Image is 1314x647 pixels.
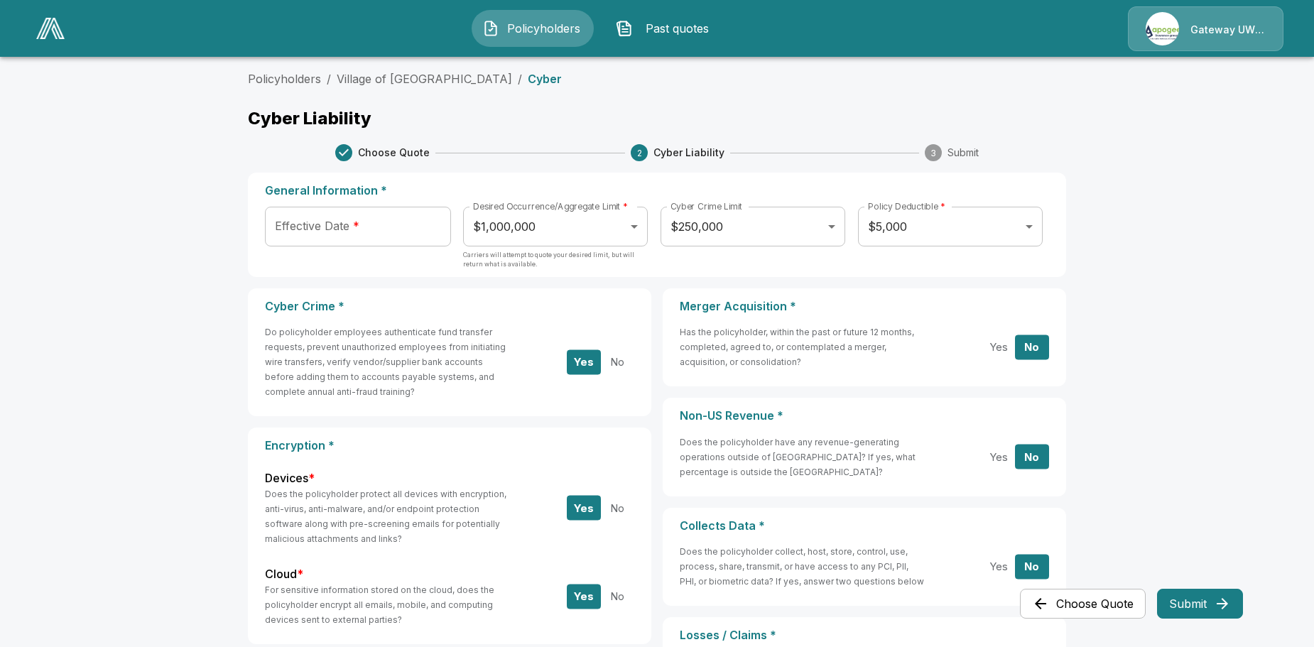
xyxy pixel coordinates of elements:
button: Yes [567,349,601,374]
input: Choose date [265,207,441,246]
nav: breadcrumb [248,70,1066,87]
span: Submit [948,146,979,160]
div: $1,000,000 [463,207,648,246]
button: No [1015,335,1049,359]
img: AA Logo [36,18,65,39]
label: Devices [265,470,315,486]
button: No [600,584,634,609]
button: No [600,496,634,521]
label: Desired Occurrence/Aggregate Limit [473,200,628,212]
a: Policyholders [248,72,321,86]
text: 2 [636,148,641,158]
h6: Does the policyholder have any revenue-generating operations outside of [GEOGRAPHIC_DATA]? If yes... [680,435,926,479]
li: / [518,70,522,87]
button: Past quotes IconPast quotes [605,10,727,47]
h6: Does the policyholder protect all devices with encryption, anti-virus, anti-malware, and/or endpo... [265,486,511,546]
span: Policyholders [505,20,583,37]
button: Submit [1157,589,1243,619]
h6: For sensitive information stored on the cloud, does the policyholder encrypt all emails, mobile, ... [265,582,511,627]
p: Cyber Crime * [265,300,634,313]
label: Policy Deductible [868,200,945,212]
h6: Has the policyholder, within the past or future 12 months, completed, agreed to, or contemplated ... [680,325,926,369]
p: Collects Data * [680,519,1049,533]
button: No [1015,445,1049,469]
p: Cyber [528,73,562,85]
p: General Information * [265,184,1049,197]
p: Merger Acquisition * [680,300,1049,313]
button: No [600,349,634,374]
button: Yes [982,445,1016,469]
p: Encryption * [265,439,634,452]
p: Losses / Claims * [680,629,1049,642]
span: Past quotes [639,20,717,37]
span: Choose Quote [358,146,430,160]
div: $250,000 [661,207,845,246]
button: Yes [982,335,1016,359]
p: Cyber Liability [248,110,1066,127]
button: Policyholders IconPolicyholders [472,10,594,47]
h6: Do policyholder employees authenticate fund transfer requests, prevent unauthorized employees fro... [265,325,511,399]
button: Yes [567,584,601,609]
a: Village of [GEOGRAPHIC_DATA] [337,72,512,86]
button: Yes [567,496,601,521]
button: No [1015,554,1049,579]
label: Cyber Crime Limit [670,200,742,212]
li: / [327,70,331,87]
button: Choose Quote [1020,589,1146,619]
h6: Does the policyholder collect, host, store, control, use, process, share, transmit, or have acces... [680,544,926,589]
div: $5,000 [858,207,1043,246]
img: Policyholders Icon [482,20,499,37]
p: Non-US Revenue * [680,409,1049,423]
text: 3 [930,148,936,158]
label: Cloud [265,566,303,582]
img: Past quotes Icon [616,20,633,37]
button: Yes [982,554,1016,579]
span: Cyber Liability [653,146,724,160]
p: Carriers will attempt to quote your desired limit, but will return what is available. [463,250,648,278]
